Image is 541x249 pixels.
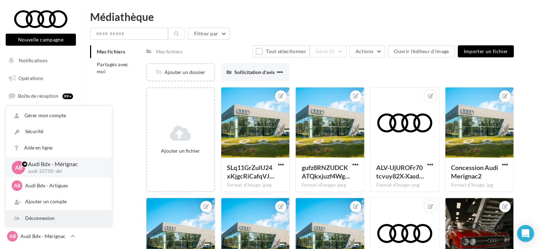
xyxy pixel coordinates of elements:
a: AB Audi Bdx - Mérignac [6,230,76,243]
button: Importer un fichier [458,45,514,57]
div: Format d'image: jpeg [301,182,358,188]
button: Actions [349,45,385,57]
span: Notifications [19,57,48,63]
span: (0) [329,49,335,54]
a: Gérer mon compte [6,108,112,124]
button: Nouvelle campagne [6,34,76,46]
a: Aide en ligne [6,140,112,156]
a: Boîte de réception99+ [4,88,77,103]
span: SLq11GrZulU24xKjgcRiCafqVJmcyFi7qh4gU8q4dwra6o6bnmEp1aumtK0XI8zhraJihtArhxTY3hGIyw=s0 [227,164,274,180]
div: Ajouter un compte [6,194,112,210]
p: audi-33700-del [28,168,100,175]
p: Audi Bdx - Mérignac [28,160,100,168]
div: Ajouter un dossier [147,69,214,76]
span: AB [15,163,22,171]
div: Format d'image: png [376,182,433,188]
a: Sécurité [6,124,112,140]
span: Concession Audi Merignac2 [451,164,498,180]
div: Format d'image: jpg [451,182,508,188]
button: Notifications [4,53,74,68]
span: AB [9,233,16,240]
span: Partagés avec moi [97,61,129,74]
a: Opérations [4,71,77,86]
span: Boîte de réception [18,93,58,99]
button: Gérer(0) [309,45,347,57]
div: Médiathèque [90,11,532,22]
div: Déconnexion [6,210,112,226]
div: 99+ [62,94,73,99]
span: Actions [355,48,373,54]
p: Audi Bdx - Artigues [25,182,103,189]
span: Sollicitation d'avis [234,69,275,75]
span: AB [14,182,21,189]
button: Tout sélectionner [252,45,309,57]
a: Visibilité en ligne [4,107,77,121]
a: PLV et print personnalisable [4,159,77,180]
p: Audi Bdx - Mérignac [21,233,68,240]
div: Format d'image: jpeg [227,182,284,188]
span: gufz8RNZUDCKATQkxjuzf4Wg0PvkIzU5tKC7znWai8Zr6Uz3fGjETA1P6kvTZIWqnuf6Nnp07b-aTbwyXw=s0 [301,164,350,180]
span: Mes fichiers [97,49,125,55]
button: Ouvrir l'éditeur d'image [388,45,455,57]
span: ALV-UjUROFr70tcvuy82X-Xasdesl0Fi9Kn0xNNQv9Xq9sRsQX93qcH6 [376,164,424,180]
a: Médiathèque [4,142,77,157]
div: Mes fichiers [156,48,183,55]
span: Importer un fichier [463,48,508,54]
div: Ajouter un fichier [150,147,211,154]
button: Filtrer par [188,28,230,40]
span: Opérations [18,75,43,81]
div: Open Intercom Messenger [517,225,534,242]
a: Campagnes [4,124,77,139]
